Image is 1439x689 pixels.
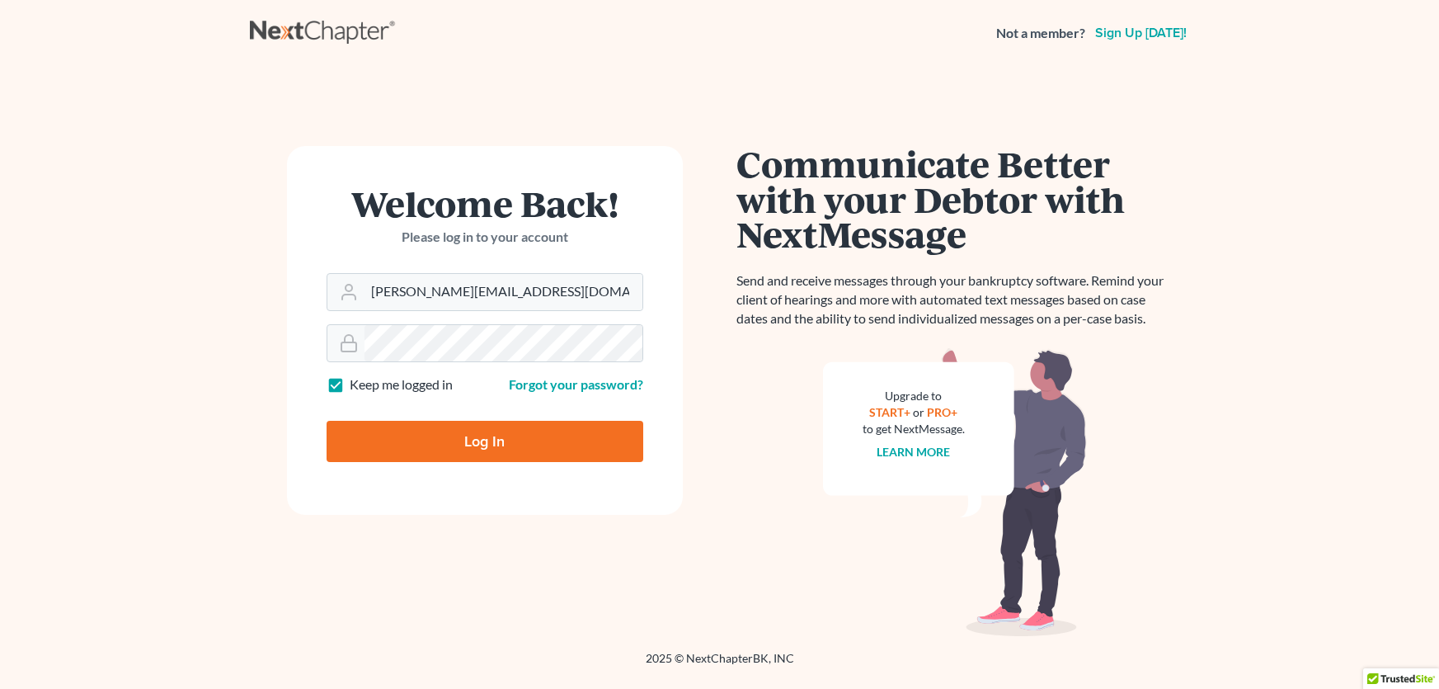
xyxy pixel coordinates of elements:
img: nextmessage_bg-59042aed3d76b12b5cd301f8e5b87938c9018125f34e5fa2b7a6b67550977c72.svg [823,348,1087,637]
input: Log In [327,421,643,462]
a: Forgot your password? [509,376,643,392]
a: Sign up [DATE]! [1092,26,1190,40]
p: Send and receive messages through your bankruptcy software. Remind your client of hearings and mo... [736,271,1173,328]
span: or [913,405,924,419]
strong: Not a member? [996,24,1085,43]
label: Keep me logged in [350,375,453,394]
a: PRO+ [927,405,957,419]
h1: Welcome Back! [327,186,643,221]
input: Email Address [364,274,642,310]
div: Upgrade to [863,388,965,404]
p: Please log in to your account [327,228,643,247]
a: START+ [869,405,910,419]
h1: Communicate Better with your Debtor with NextMessage [736,146,1173,252]
div: 2025 © NextChapterBK, INC [250,650,1190,680]
div: to get NextMessage. [863,421,965,437]
a: Learn more [877,445,950,459]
